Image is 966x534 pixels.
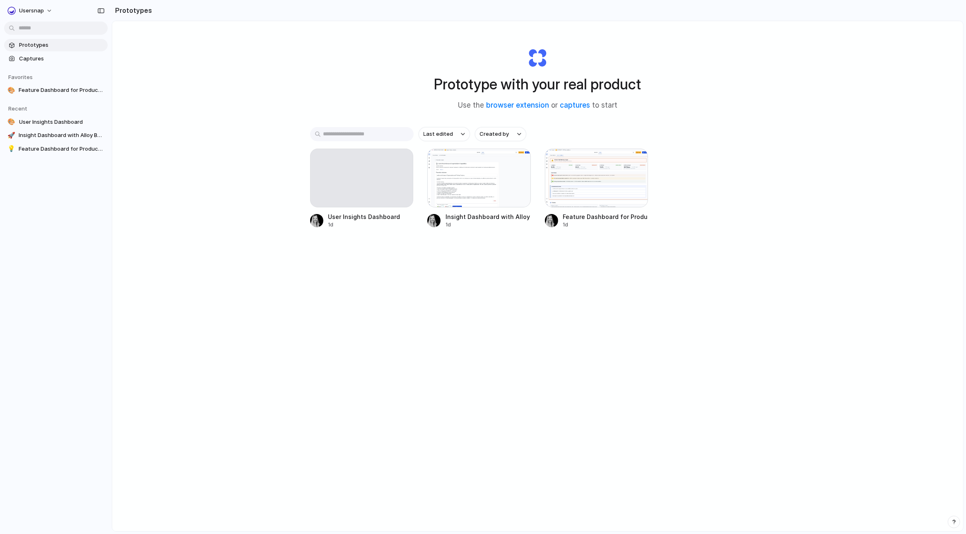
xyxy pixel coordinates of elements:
[4,53,108,65] a: Captures
[19,118,104,126] span: User Insights Dashboard
[328,221,400,229] div: 1d
[7,86,15,94] div: 🎨
[19,131,104,140] span: Insight Dashboard with Alloy Button
[19,7,44,15] span: Usersnap
[427,149,531,229] a: Insight Dashboard with Alloy ButtonInsight Dashboard with Alloy Button1d
[480,130,509,138] span: Created by
[563,212,648,221] div: Feature Dashboard for Product Insights
[434,73,641,95] h1: Prototype with your real product
[4,84,108,96] a: 🎨Feature Dashboard for Product Insights
[7,118,16,126] div: 🎨
[8,105,27,112] span: Recent
[560,101,590,109] a: captures
[419,127,470,141] button: Last edited
[424,130,453,138] span: Last edited
[7,145,15,153] div: 💡
[4,116,108,128] a: 🎨User Insights Dashboard
[7,131,15,140] div: 🚀
[4,39,108,51] a: Prototypes
[4,4,57,17] button: Usersnap
[4,143,108,155] a: 💡Feature Dashboard for Product Insights
[19,145,104,153] span: Feature Dashboard for Product Insights
[328,212,400,221] div: User Insights Dashboard
[19,86,104,94] span: Feature Dashboard for Product Insights
[486,101,549,109] a: browser extension
[112,5,152,15] h2: Prototypes
[446,212,531,221] div: Insight Dashboard with Alloy Button
[563,221,648,229] div: 1d
[545,149,648,229] a: Feature Dashboard for Product InsightsFeature Dashboard for Product Insights1d
[458,100,617,111] span: Use the or to start
[8,74,33,80] span: Favorites
[19,41,104,49] span: Prototypes
[4,129,108,142] a: 🚀Insight Dashboard with Alloy Button
[475,127,526,141] button: Created by
[19,55,104,63] span: Captures
[446,221,531,229] div: 1d
[310,149,414,229] a: User Insights Dashboard1d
